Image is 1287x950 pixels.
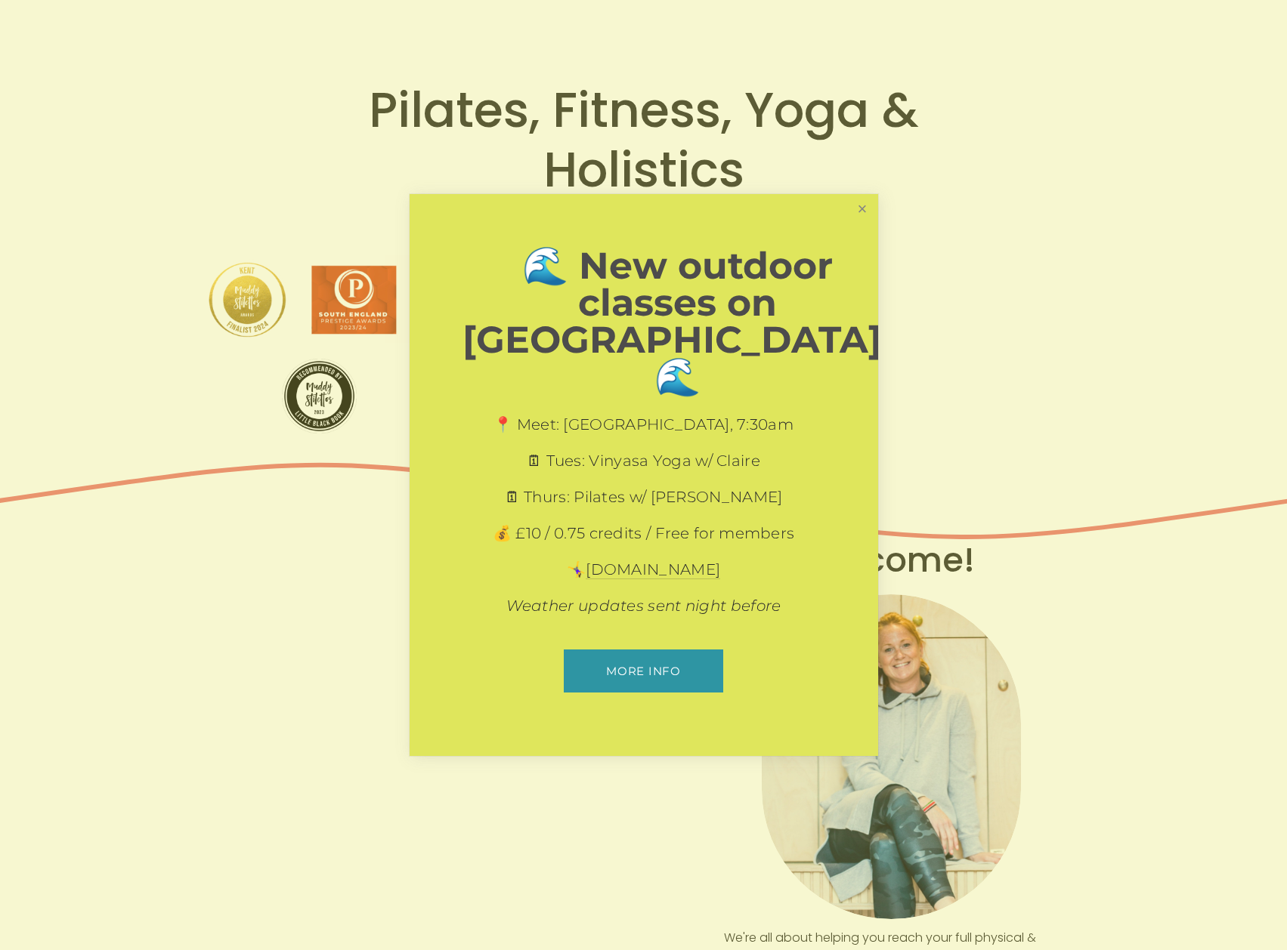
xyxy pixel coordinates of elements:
p: 🗓 Thurs: Pilates w/ [PERSON_NAME] [463,486,825,507]
a: [DOMAIN_NAME] [586,560,720,579]
p: 📍 Meet: [GEOGRAPHIC_DATA], 7:30am [463,414,825,435]
p: 🗓 Tues: Vinyasa Yoga w/ Claire [463,450,825,471]
p: 💰 £10 / 0.75 credits / Free for members [463,523,825,544]
a: Close [849,196,875,223]
em: Weather updates sent night before [506,597,781,615]
p: 🤸‍♀️ [463,559,825,580]
h1: 🌊 New outdoor classes on [GEOGRAPHIC_DATA]! 🌊 [463,247,893,395]
a: More info [564,649,723,692]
